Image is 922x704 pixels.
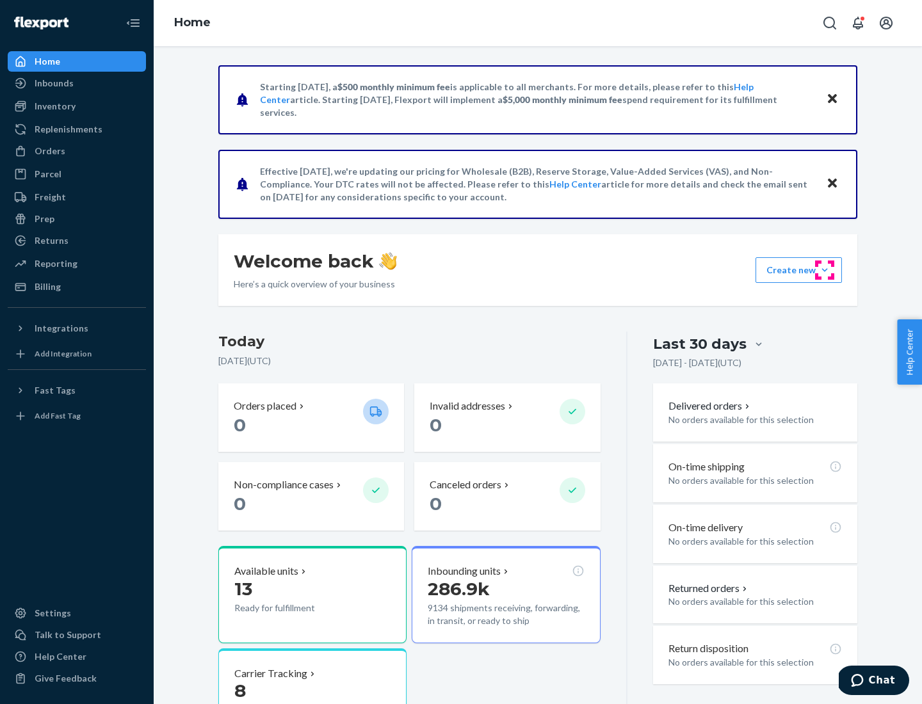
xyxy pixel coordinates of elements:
h1: Welcome back [234,250,397,273]
a: Parcel [8,164,146,184]
button: Fast Tags [8,380,146,401]
a: Orders [8,141,146,161]
div: Prep [35,212,54,225]
div: Home [35,55,60,68]
button: Delivered orders [668,399,752,413]
h3: Today [218,332,601,352]
a: Help Center [8,646,146,667]
img: Flexport logo [14,17,69,29]
p: On-time shipping [668,460,745,474]
button: Canceled orders 0 [414,462,600,531]
img: hand-wave emoji [379,252,397,270]
button: Close [824,175,841,193]
a: Help Center [549,179,601,189]
div: Inbounds [35,77,74,90]
a: Billing [8,276,146,297]
button: Open account menu [873,10,899,36]
button: Close Navigation [120,10,146,36]
div: Fast Tags [35,384,76,397]
div: Help Center [35,650,86,663]
button: Inbounding units286.9k9134 shipments receiving, forwarding, in transit, or ready to ship [412,546,600,643]
p: 9134 shipments receiving, forwarding, in transit, or ready to ship [428,602,584,627]
div: Integrations [35,322,88,335]
a: Settings [8,603,146,623]
div: Replenishments [35,123,102,136]
button: Available units13Ready for fulfillment [218,546,407,643]
div: Add Integration [35,348,92,359]
button: Give Feedback [8,668,146,689]
a: Reporting [8,253,146,274]
ol: breadcrumbs [164,4,221,42]
a: Inventory [8,96,146,116]
p: Canceled orders [430,477,501,492]
div: Talk to Support [35,628,101,641]
button: Orders placed 0 [218,383,404,452]
iframe: Opens a widget where you can chat to one of our agents [839,666,909,698]
p: Starting [DATE], a is applicable to all merchants. For more details, please refer to this article... [260,81,814,119]
button: Open Search Box [817,10,843,36]
button: Talk to Support [8,625,146,645]
a: Home [8,51,146,72]
button: Open notifications [845,10,871,36]
p: Carrier Tracking [234,666,307,681]
p: Return disposition [668,641,748,656]
div: Parcel [35,168,61,180]
button: Help Center [897,319,922,385]
a: Freight [8,187,146,207]
span: $5,000 monthly minimum fee [503,94,622,105]
p: Invalid addresses [430,399,505,413]
p: No orders available for this selection [668,656,842,669]
div: Returns [35,234,69,247]
div: Billing [35,280,61,293]
button: Create new [756,257,842,283]
button: Returned orders [668,581,750,596]
p: On-time delivery [668,520,743,535]
span: 0 [234,414,246,436]
a: Add Integration [8,344,146,364]
button: Non-compliance cases 0 [218,462,404,531]
p: [DATE] ( UTC ) [218,355,601,367]
span: 0 [430,414,442,436]
a: Prep [8,209,146,229]
a: Inbounds [8,73,146,93]
a: Add Fast Tag [8,406,146,426]
p: Ready for fulfillment [234,602,353,614]
p: Effective [DATE], we're updating our pricing for Wholesale (B2B), Reserve Storage, Value-Added Se... [260,165,814,204]
div: Give Feedback [35,672,97,685]
div: Last 30 days [653,334,747,354]
div: Orders [35,145,65,157]
p: No orders available for this selection [668,595,842,608]
div: Freight [35,191,66,204]
span: $500 monthly minimum fee [337,81,450,92]
p: No orders available for this selection [668,535,842,548]
span: 286.9k [428,578,490,600]
div: Add Fast Tag [35,410,81,421]
button: Close [824,90,841,109]
span: 0 [234,493,246,515]
a: Returns [8,230,146,251]
span: 13 [234,578,252,600]
p: No orders available for this selection [668,413,842,426]
span: 0 [430,493,442,515]
span: 8 [234,680,246,701]
div: Inventory [35,100,76,113]
p: Here’s a quick overview of your business [234,278,397,291]
p: Inbounding units [428,564,501,579]
div: Settings [35,607,71,620]
p: Orders placed [234,399,296,413]
button: Integrations [8,318,146,339]
a: Replenishments [8,119,146,140]
p: Non-compliance cases [234,477,334,492]
p: No orders available for this selection [668,474,842,487]
div: Reporting [35,257,77,270]
a: Home [174,15,211,29]
button: Invalid addresses 0 [414,383,600,452]
p: [DATE] - [DATE] ( UTC ) [653,356,741,369]
p: Available units [234,564,298,579]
